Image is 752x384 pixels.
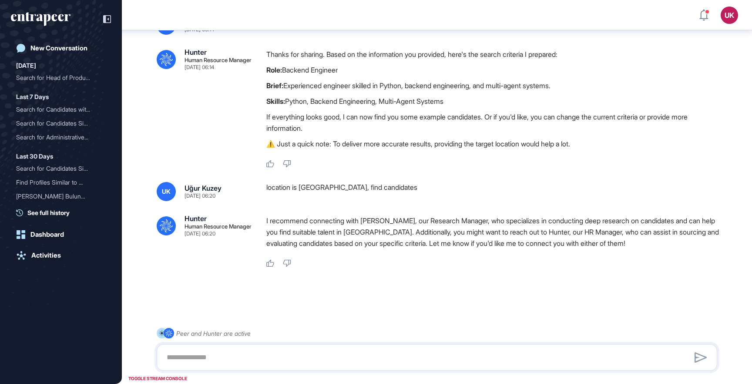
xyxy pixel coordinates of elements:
div: Last 30 Days [16,151,53,162]
div: [DATE] 06:20 [185,231,215,236]
div: Peer and Hunter are active [176,328,251,339]
div: [DATE] 06:14 [185,27,214,32]
a: Dashboard [11,226,111,243]
div: Find Profiles Similar to ... [16,175,99,189]
p: Experienced engineer skilled in Python, backend engineering, and multi-agent systems. [266,80,724,91]
strong: Skills: [266,97,285,106]
div: Özgür Akaoğlu'nun Bulunması [16,189,106,203]
div: Dashboard [30,231,64,238]
div: Search for Head of Product candidates from Entrapeer with up to 20 years of experience in San Fra... [16,71,106,85]
strong: Role: [266,66,282,74]
a: Activities [11,247,111,264]
p: If everything looks good, I can now find you some example candidates. Or if you'd like, you can c... [266,111,724,134]
div: Activities [31,252,61,259]
strong: Brief: [266,81,283,90]
p: Thanks for sharing. Based on the information you provided, here's the search criteria I prepared: [266,49,724,60]
a: New Conversation [11,40,111,57]
span: UK [162,188,171,195]
div: Search for Candidates Similar to Luca Roero on LinkedIn [16,162,106,175]
p: ⚠️ Just a quick note: To deliver more accurate results, providing the target location would help ... [266,138,724,149]
div: Uğur Kuzey [185,185,222,192]
div: [DATE] 06:14 [185,65,214,70]
div: Search for Candidates Similar to Sarah Olyavkin on LinkedIn [16,116,106,130]
div: [PERSON_NAME] Bulunma... [16,189,99,203]
div: Search for Head of Produc... [16,71,99,85]
div: entrapeer-logo [11,12,70,26]
p: Backend Engineer [266,64,724,76]
div: Search for Administrative... [16,130,99,144]
a: See full history [16,208,111,217]
div: [DATE] 06:20 [185,193,215,199]
div: Search for Candidates Sim... [16,162,99,175]
p: Python, Backend Engineering, Multi-Agent Systems [266,96,724,107]
div: Search for Candidates Sim... [16,116,99,130]
div: location is [GEOGRAPHIC_DATA], find candidates [266,182,724,201]
div: Search for Candidates wit... [16,103,99,116]
div: Hunter [185,49,207,56]
span: See full history [27,208,70,217]
p: I recommend connecting with [PERSON_NAME], our Research Manager, who specializes in conducting de... [266,215,724,249]
div: Human Resource Manager [185,224,252,229]
div: Human Resource Manager [185,57,252,63]
div: New Conversation [30,44,87,52]
div: Search for Administrative Affairs Expert with 5 Years Experience in Automotive Sector in Istanbul [16,130,106,144]
div: Last 7 Days [16,92,49,102]
div: Hunter [185,215,207,222]
div: Search for Candidates with 5-10 Years of Experience in Talent Acquisition/Recruitment Roles from ... [16,103,106,116]
button: UK [721,7,738,24]
div: Find Profiles Similar to Feyza Dağıstan [16,175,106,189]
div: [DATE] [16,60,36,71]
